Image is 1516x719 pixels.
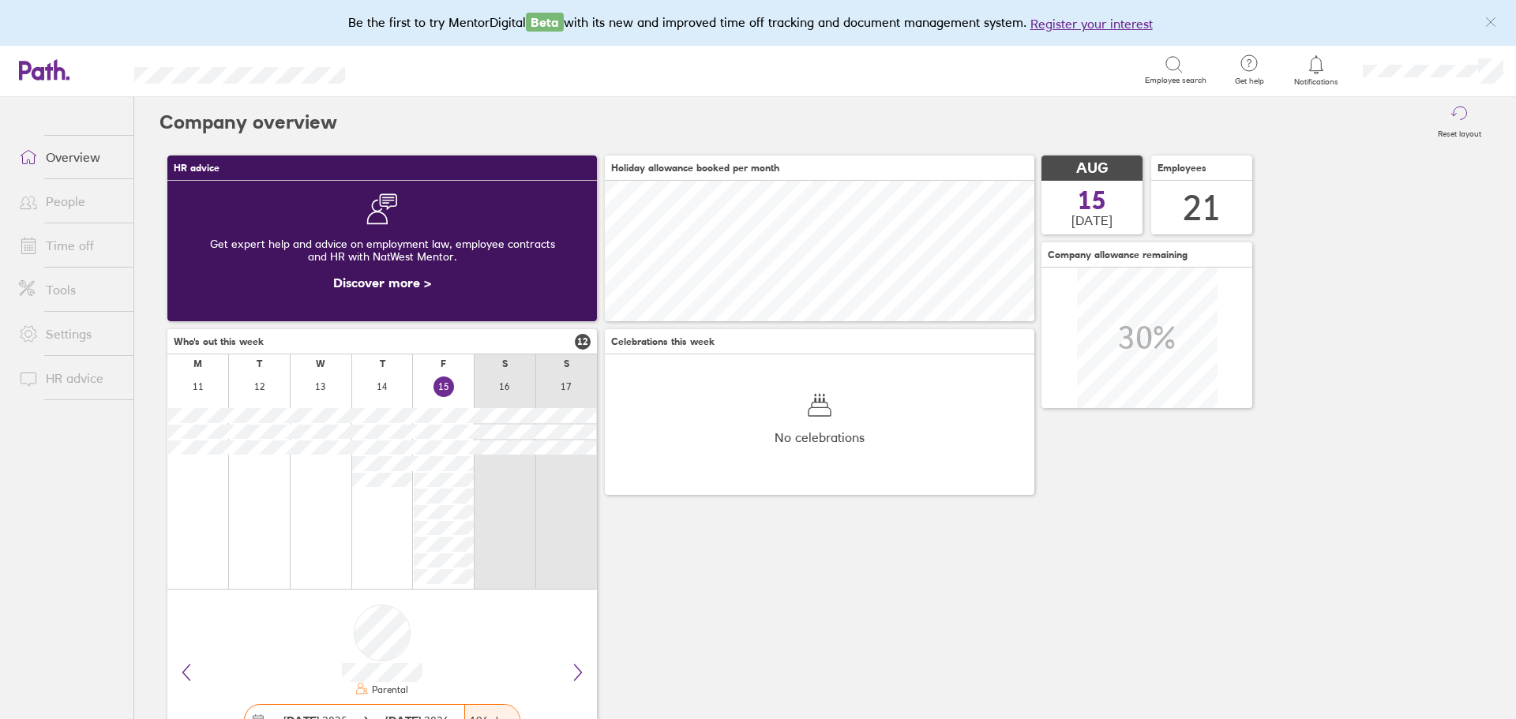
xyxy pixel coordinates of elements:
button: Register your interest [1030,14,1153,33]
span: Holiday allowance booked per month [611,163,779,174]
div: Be the first to try MentorDigital with its new and improved time off tracking and document manage... [348,13,1169,33]
div: S [502,358,508,369]
label: Reset layout [1428,125,1491,139]
a: Time off [6,230,133,261]
span: No celebrations [775,430,865,444]
a: People [6,185,133,217]
div: T [380,358,385,369]
div: M [193,358,202,369]
span: Employee search [1145,76,1206,85]
span: [DATE] [1071,213,1113,227]
span: HR advice [174,163,220,174]
a: Discover more > [333,275,431,290]
span: 12 [575,334,591,350]
div: Get expert help and advice on employment law, employee contracts and HR with NatWest Mentor. [180,225,584,275]
a: Overview [6,141,133,173]
span: Who's out this week [174,336,264,347]
span: AUG [1076,160,1108,177]
button: Reset layout [1428,97,1491,148]
span: 15 [1078,188,1106,213]
div: Parental [369,684,408,695]
div: 21 [1183,188,1221,228]
div: Search [388,62,428,77]
span: Beta [526,13,564,32]
div: W [316,358,325,369]
a: HR advice [6,362,133,394]
h2: Company overview [159,97,337,148]
div: F [441,358,446,369]
a: Tools [6,274,133,305]
span: Get help [1224,77,1275,86]
a: Settings [6,318,133,350]
a: Notifications [1291,54,1342,87]
span: Employees [1158,163,1206,174]
div: T [257,358,262,369]
div: S [564,358,569,369]
span: Notifications [1291,77,1342,87]
span: Celebrations this week [611,336,715,347]
span: Company allowance remaining [1048,249,1188,260]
